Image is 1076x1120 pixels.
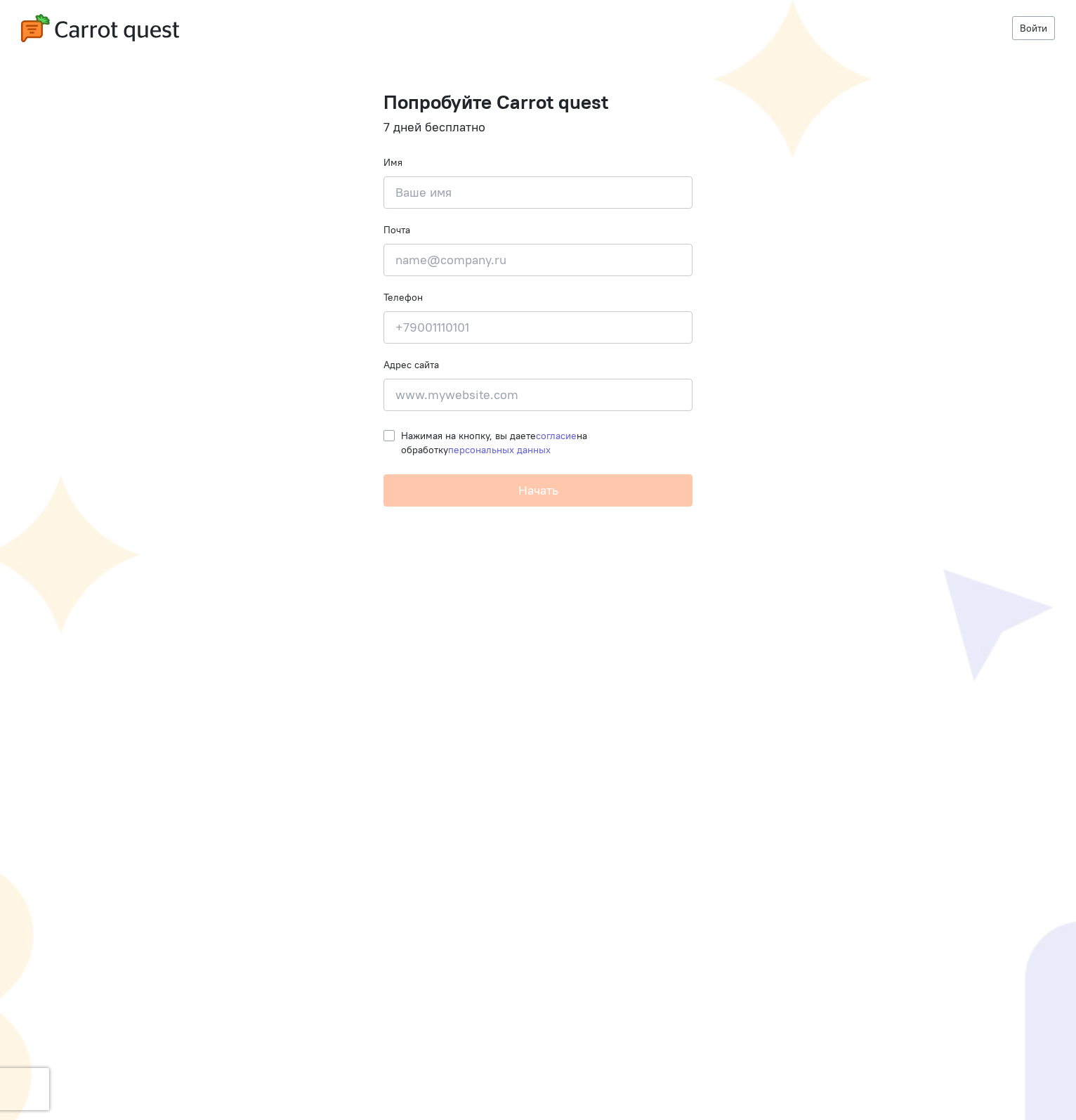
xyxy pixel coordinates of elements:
[383,244,693,276] input: name@company.ru
[383,155,402,169] label: Имя
[448,443,551,456] a: персональных данных
[1012,16,1055,40] a: Войти
[21,14,179,42] img: carrot-quest-logo.svg
[383,176,693,209] input: Ваше имя
[383,223,410,237] label: Почта
[383,120,693,134] h4: 7 дней бесплатно
[383,474,693,507] button: Начать
[383,311,693,344] input: +79001110101
[383,358,439,372] label: Адрес сайта
[383,290,423,304] label: Телефон
[383,91,693,113] h1: Попробуйте Carrot quest
[536,429,577,442] a: согласие
[401,429,587,456] span: Нажимая на кнопку, вы даете на обработку
[518,482,558,498] span: Начать
[383,379,693,411] input: www.mywebsite.com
